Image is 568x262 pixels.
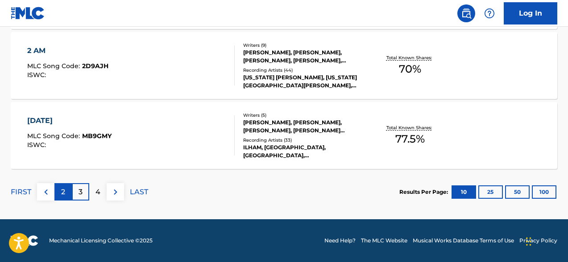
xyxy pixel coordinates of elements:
[243,74,365,90] div: [US_STATE] [PERSON_NAME], [US_STATE][GEOGRAPHIC_DATA][PERSON_NAME], [US_STATE][GEOGRAPHIC_DATA][P...
[243,143,365,160] div: ILHAM, [GEOGRAPHIC_DATA], [GEOGRAPHIC_DATA], [GEOGRAPHIC_DATA], [GEOGRAPHIC_DATA]
[27,62,82,70] span: MLC Song Code :
[11,32,557,99] a: 2 AMMLC Song Code:2D9AJHISWC:Writers (9)[PERSON_NAME], [PERSON_NAME], [PERSON_NAME], [PERSON_NAME...
[79,187,83,197] p: 3
[243,119,365,135] div: [PERSON_NAME], [PERSON_NAME], [PERSON_NAME], [PERSON_NAME] [PERSON_NAME], [PERSON_NAME]
[11,235,38,246] img: logo
[243,49,365,65] div: [PERSON_NAME], [PERSON_NAME], [PERSON_NAME], [PERSON_NAME], [PERSON_NAME], [US_STATE][PERSON_NAME...
[324,237,356,245] a: Need Help?
[519,237,557,245] a: Privacy Policy
[243,112,365,119] div: Writers ( 5 )
[27,115,112,126] div: [DATE]
[27,141,48,149] span: ISWC :
[49,237,153,245] span: Mechanical Licensing Collective © 2025
[386,54,434,61] p: Total Known Shares:
[82,132,112,140] span: MB9GMY
[82,62,108,70] span: 2D9AJH
[484,8,495,19] img: help
[399,61,421,77] span: 70 %
[504,2,557,25] a: Log In
[461,8,472,19] img: search
[243,67,365,74] div: Recording Artists ( 44 )
[41,187,51,197] img: left
[11,187,31,197] p: FIRST
[61,187,65,197] p: 2
[11,102,557,169] a: [DATE]MLC Song Code:MB9GMYISWC:Writers (5)[PERSON_NAME], [PERSON_NAME], [PERSON_NAME], [PERSON_NA...
[95,187,100,197] p: 4
[361,237,407,245] a: The MLC Website
[395,131,425,147] span: 77.5 %
[532,185,556,199] button: 100
[130,187,148,197] p: LAST
[481,4,498,22] div: Help
[452,185,476,199] button: 10
[27,71,48,79] span: ISWC :
[243,137,365,143] div: Recording Artists ( 33 )
[11,7,45,20] img: MLC Logo
[399,188,450,196] p: Results Per Page:
[27,45,108,56] div: 2 AM
[27,132,82,140] span: MLC Song Code :
[243,42,365,49] div: Writers ( 9 )
[413,237,514,245] a: Musical Works Database Terms of Use
[526,228,531,255] div: Drag
[523,219,568,262] iframe: Chat Widget
[457,4,475,22] a: Public Search
[505,185,530,199] button: 50
[478,185,503,199] button: 25
[110,187,121,197] img: right
[386,124,434,131] p: Total Known Shares:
